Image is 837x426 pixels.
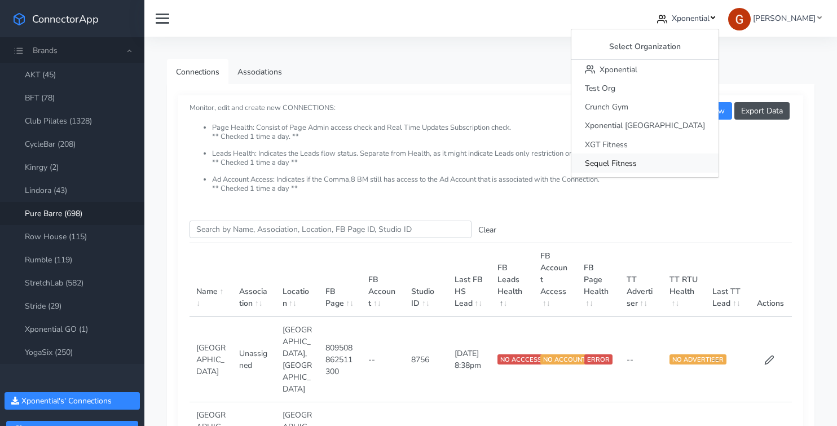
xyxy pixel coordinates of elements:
[190,221,472,238] input: enter text you want to search
[585,102,628,112] span: Crunch Gym
[706,317,748,402] td: --
[728,8,751,30] img: Greg Clemmons
[319,317,362,402] td: 809508862511300
[232,243,275,317] th: Association
[212,124,792,150] li: Page Health: Consist of Page Admin access check and Real Time Updates Subscription check. ** Chec...
[212,150,792,175] li: Leads Health: Indicates the Leads flow status. Separate from Health, as it might indicate Leads o...
[672,13,710,24] span: Xponential
[571,34,719,60] div: Select Organization
[734,102,790,120] button: Export Data
[585,158,637,169] span: Sequel Fitness
[448,243,491,317] th: Last FB HS Lead
[540,354,589,364] span: NO ACCOUNT
[232,317,275,402] td: Unassigned
[584,354,613,364] span: ERROR
[653,8,720,29] a: Xponential
[32,12,99,26] span: ConnectorApp
[276,243,319,317] th: Location
[724,8,826,29] a: [PERSON_NAME]
[212,175,792,193] li: Ad Account Access: Indicates if the Comma,8 BM still has access to the Ad Account that is associa...
[600,64,637,75] span: Xponential
[319,243,362,317] th: FB Page
[497,354,544,364] span: NO ACCCESS
[190,94,792,193] small: Monitor, edit and create new CONNECTIONS:
[669,354,726,364] span: NO ADVERTISER
[585,83,615,94] span: Test Org
[620,317,663,402] td: --
[362,243,404,317] th: FB Account
[577,243,620,317] th: FB Page Health
[404,243,447,317] th: Studio ID
[276,317,319,402] td: [GEOGRAPHIC_DATA],[GEOGRAPHIC_DATA]
[706,243,748,317] th: Last TT Lead
[190,243,232,317] th: Name
[448,317,491,402] td: [DATE] 8:38pm
[620,243,663,317] th: TT Advertiser
[190,317,232,402] td: [GEOGRAPHIC_DATA]
[33,45,58,56] span: Brands
[362,317,404,402] td: --
[472,221,503,239] button: Clear
[749,243,792,317] th: Actions
[5,392,140,410] button: Xponential's' Connections
[167,59,228,85] a: Connections
[534,243,576,317] th: FB Account Access
[491,243,534,317] th: FB Leads Health
[585,121,705,131] span: Xponential [GEOGRAPHIC_DATA]
[228,59,291,85] a: Associations
[663,243,706,317] th: TT RTU Health
[585,139,628,150] span: XGT Fitness
[404,317,447,402] td: 8756
[753,13,816,24] span: [PERSON_NAME]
